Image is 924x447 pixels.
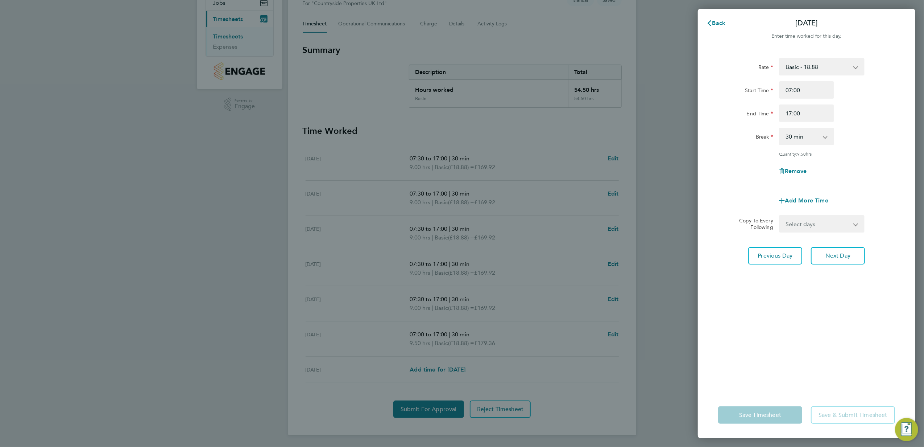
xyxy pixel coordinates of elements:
[712,20,726,26] span: Back
[698,32,915,41] div: Enter time worked for this day.
[797,151,806,157] span: 9.50
[779,151,865,157] div: Quantity: hrs
[785,168,807,175] span: Remove
[785,197,828,204] span: Add More Time
[895,418,918,441] button: Engage Resource Center
[779,81,834,99] input: E.g. 08:00
[745,87,773,96] label: Start Time
[779,168,807,174] button: Remove
[756,134,773,142] label: Break
[779,104,834,122] input: E.g. 18:00
[748,247,802,264] button: Previous Day
[758,252,793,259] span: Previous Day
[699,16,733,30] button: Back
[825,252,850,259] span: Next Day
[779,198,828,204] button: Add More Time
[811,247,865,264] button: Next Day
[747,110,773,119] label: End Time
[733,217,773,230] label: Copy To Every Following
[758,64,773,73] label: Rate
[795,18,818,28] p: [DATE]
